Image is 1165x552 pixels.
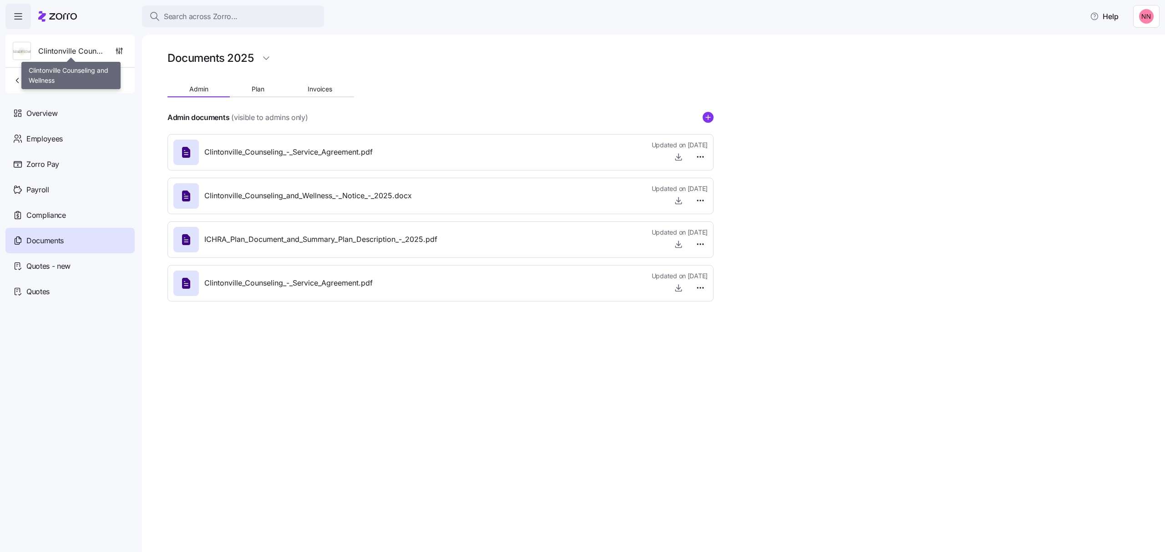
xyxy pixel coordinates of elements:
[652,228,708,237] span: Updated on [DATE]
[703,112,714,123] svg: add icon
[1090,11,1119,22] span: Help
[5,202,135,228] a: Compliance
[5,177,135,202] a: Payroll
[26,108,57,119] span: Overview
[9,71,101,90] button: Back to all employers
[13,75,98,86] span: Back to all employers
[252,86,264,92] span: Plan
[231,112,308,123] span: (visible to admins only)
[1139,9,1154,24] img: 37cb906d10cb440dd1cb011682786431
[5,279,135,304] a: Quotes
[26,210,66,221] span: Compliance
[5,126,135,151] a: Employees
[26,261,71,272] span: Quotes - new
[5,253,135,279] a: Quotes - new
[5,151,135,177] a: Zorro Pay
[167,51,253,65] h1: Documents 2025
[189,86,208,92] span: Admin
[142,5,324,27] button: Search across Zorro...
[1083,7,1126,25] button: Help
[204,234,437,245] span: ICHRA_Plan_Document_and_Summary_Plan_Description_-_2025.pdf
[652,271,708,281] span: Updated on [DATE]
[167,112,229,123] h4: Admin documents
[652,141,708,150] span: Updated on [DATE]
[13,42,30,60] img: Employer logo
[26,184,49,196] span: Payroll
[652,184,708,193] span: Updated on [DATE]
[38,45,104,57] span: Clintonville Counseling and Wellness
[26,159,59,170] span: Zorro Pay
[308,86,332,92] span: Invoices
[5,100,135,126] a: Overview
[26,133,63,145] span: Employees
[164,11,238,22] span: Search across Zorro...
[26,286,50,297] span: Quotes
[204,190,412,201] span: Clintonville_Counseling_and_Wellness_-_Notice_-_2025.docx
[26,235,64,246] span: Documents
[5,228,135,253] a: Documents
[204,146,373,158] span: Clintonville_Counseling_-_Service_Agreement.pdf
[204,277,373,289] span: Clintonville_Counseling_-_Service_Agreement.pdf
